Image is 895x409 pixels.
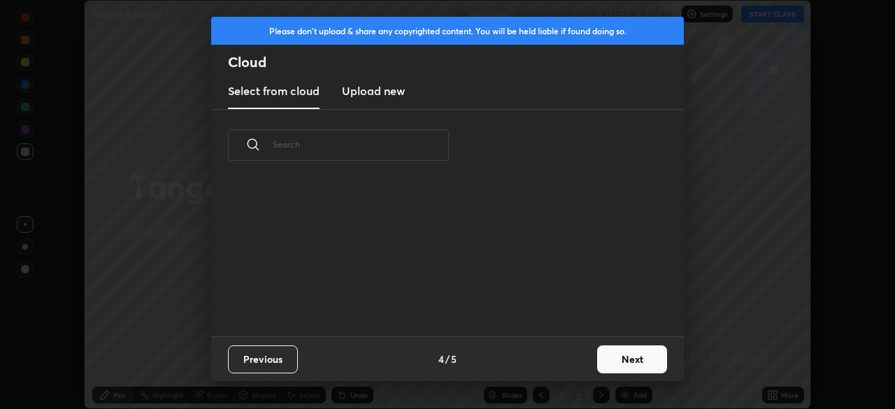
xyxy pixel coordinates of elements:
input: Search [273,115,449,174]
h4: 4 [438,352,444,366]
div: Please don't upload & share any copyrighted content. You will be held liable if found doing so. [211,17,684,45]
button: Previous [228,345,298,373]
h3: Upload new [342,82,405,99]
h2: Cloud [228,53,684,71]
h4: 5 [451,352,457,366]
h3: Select from cloud [228,82,320,99]
h4: / [445,352,450,366]
button: Next [597,345,667,373]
